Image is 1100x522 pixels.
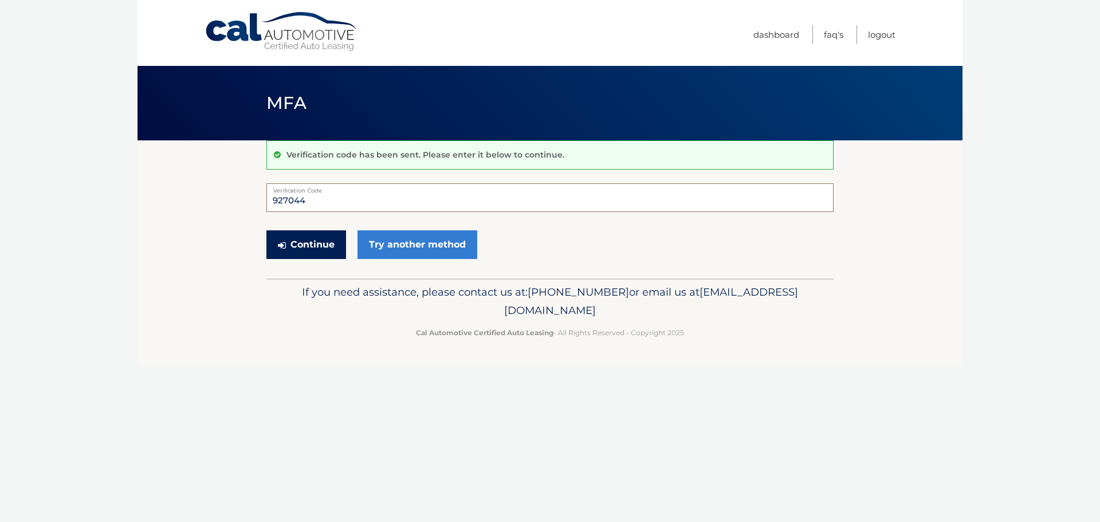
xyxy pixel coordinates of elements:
[266,230,346,259] button: Continue
[274,327,826,339] p: - All Rights Reserved - Copyright 2025
[266,183,834,193] label: Verification Code
[266,183,834,212] input: Verification Code
[416,328,553,337] strong: Cal Automotive Certified Auto Leasing
[205,11,359,52] a: Cal Automotive
[753,25,799,44] a: Dashboard
[504,285,798,317] span: [EMAIL_ADDRESS][DOMAIN_NAME]
[357,230,477,259] a: Try another method
[286,150,564,160] p: Verification code has been sent. Please enter it below to continue.
[824,25,843,44] a: FAQ's
[528,285,629,299] span: [PHONE_NUMBER]
[274,283,826,320] p: If you need assistance, please contact us at: or email us at
[266,92,307,113] span: MFA
[868,25,895,44] a: Logout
